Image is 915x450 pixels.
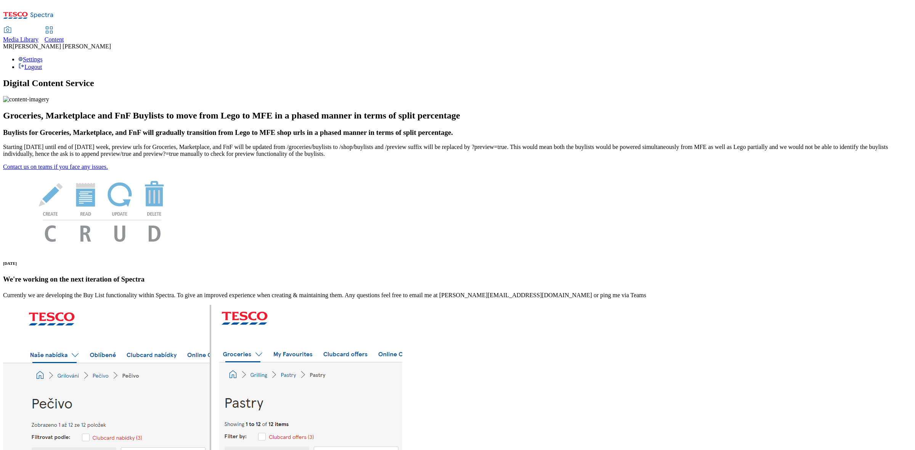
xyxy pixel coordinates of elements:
[3,110,912,121] h2: Groceries, Marketplace and FnF Buylists to move from Lego to MFE in a phased manner in terms of s...
[13,43,111,50] span: [PERSON_NAME] [PERSON_NAME]
[3,128,912,137] h3: Buylists for Groceries, Marketplace, and FnF will gradually transition from Lego to MFE shop urls...
[18,56,43,62] a: Settings
[45,36,64,43] span: Content
[3,261,912,266] h6: [DATE]
[3,292,912,299] p: Currently we are developing the Buy List functionality within Spectra. To give an improved experi...
[45,27,64,43] a: Content
[3,170,201,250] img: News Image
[18,64,42,70] a: Logout
[3,36,39,43] span: Media Library
[3,78,912,88] h1: Digital Content Service
[3,163,108,170] a: Contact us on teams if you face any issues.
[3,96,49,103] img: content-imagery
[3,275,912,283] h3: We're working on the next iteration of Spectra
[3,144,912,157] p: Starting [DATE] until end of [DATE] week, preview urls for Groceries, Marketplace, and FnF will b...
[3,27,39,43] a: Media Library
[3,43,13,50] span: MR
